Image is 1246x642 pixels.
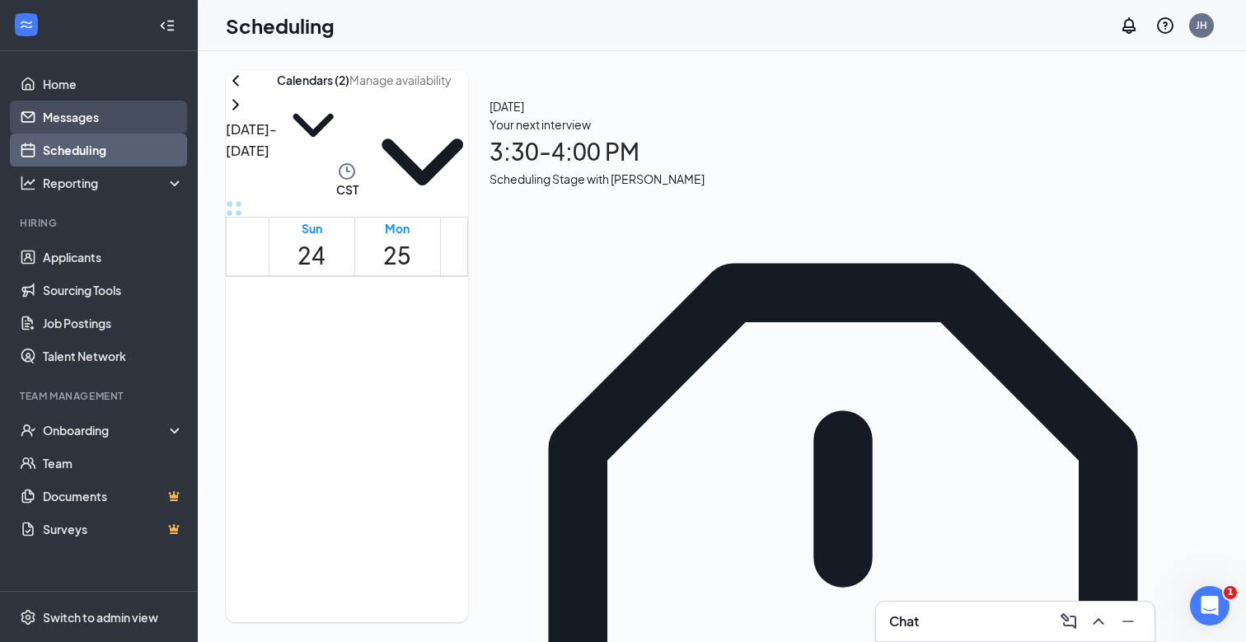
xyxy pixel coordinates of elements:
svg: Clock [337,162,357,181]
a: Applicants [43,241,184,274]
a: Messages [43,101,184,134]
button: ComposeMessage [1056,608,1082,635]
iframe: Intercom live chat [1190,586,1230,626]
span: [DATE] [489,97,1197,115]
a: Team [43,447,184,480]
div: Reporting [43,175,185,191]
svg: Minimize [1118,612,1138,631]
svg: QuestionInfo [1155,16,1175,35]
h3: [DATE] - [DATE] [226,119,277,161]
a: Scheduling [43,134,184,166]
div: Onboarding [43,422,170,438]
a: August 26, 2025 [466,218,500,275]
div: Mon [383,219,411,237]
h1: 3:30 - 4:00 PM [489,134,1197,170]
h1: 25 [383,237,411,274]
svg: ChevronLeft [226,71,246,91]
a: Sourcing Tools [43,274,184,307]
a: Talent Network [43,340,184,373]
div: Your next interview [489,115,1197,134]
button: ChevronUp [1085,608,1112,635]
svg: UserCheck [20,422,36,438]
button: Minimize [1115,608,1141,635]
div: Sun [297,219,326,237]
div: Team Management [20,389,180,403]
h1: 24 [297,237,326,274]
a: August 24, 2025 [294,218,329,275]
a: August 25, 2025 [380,218,415,275]
span: 1 [1224,586,1237,599]
a: SurveysCrown [43,513,184,546]
h1: Scheduling [226,12,335,40]
a: DocumentsCrown [43,480,184,513]
svg: Collapse [159,17,176,34]
svg: Notifications [1119,16,1139,35]
svg: Settings [20,609,36,626]
div: Hiring [20,216,180,230]
span: CST [336,181,358,198]
svg: ChevronDown [277,89,349,162]
div: Switch to admin view [43,609,158,626]
a: Job Postings [43,307,184,340]
svg: ChevronRight [226,95,246,115]
a: Home [43,68,184,101]
h3: Chat [889,612,919,630]
svg: Analysis [20,175,36,191]
div: JH [1196,18,1207,32]
input: Manage availability [349,71,495,89]
button: Calendars (2)ChevronDown [277,71,349,162]
svg: ChevronDown [349,89,495,235]
svg: ComposeMessage [1059,612,1079,631]
svg: ChevronUp [1089,612,1108,631]
svg: WorkstreamLogo [18,16,35,33]
div: Scheduling Stage with [PERSON_NAME] [489,170,1197,188]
